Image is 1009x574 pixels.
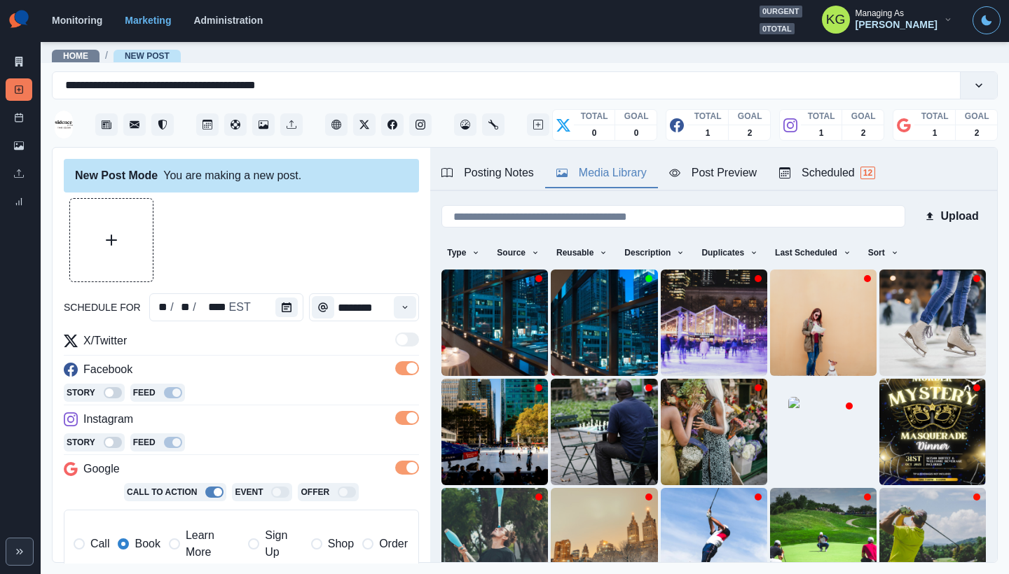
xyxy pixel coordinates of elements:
[779,164,875,181] div: Scheduled
[280,113,303,136] button: Uploads
[52,48,181,63] nav: breadcrumb
[921,110,949,122] p: TOTAL
[83,332,127,349] p: X/Twitter
[973,6,1001,34] button: Toggle Mode
[441,164,534,181] div: Posting Notes
[64,159,419,192] div: You are making a new post.
[811,6,964,34] button: Managing As[PERSON_NAME]
[454,113,476,136] button: Dashboard
[63,51,88,61] a: Home
[394,296,416,318] button: Time
[808,110,835,122] p: TOTAL
[90,535,110,552] span: Call
[67,386,95,399] p: Story
[748,127,753,139] p: 2
[196,113,219,136] button: Post Schedule
[186,527,240,561] span: Learn More
[381,113,404,136] button: Facebook
[6,134,32,157] a: Media Library
[83,411,133,428] p: Instagram
[312,296,334,318] button: Time
[917,202,986,230] button: Upload
[861,127,866,139] p: 2
[696,241,764,264] button: Duplicates
[551,241,613,264] button: Reusable
[879,379,986,485] img: uful749jd4hlvm11hxuw
[193,15,263,26] a: Administration
[581,110,608,122] p: TOTAL
[6,162,32,185] a: Uploads
[624,110,649,122] p: GOAL
[6,538,34,566] button: Expand
[441,379,548,485] img: ui3l9kq1ysnyc5jsszsi
[933,127,938,139] p: 1
[105,48,108,63] span: /
[619,241,690,264] button: Description
[198,299,228,316] div: schedule for
[153,299,170,316] div: schedule for
[851,110,876,122] p: GOAL
[441,269,548,376] img: vqxq6o9vfye8qkecywty
[153,299,252,316] div: Date
[491,241,545,264] button: Source
[224,113,247,136] button: Content Pool
[252,113,275,136] button: Media Library
[860,167,875,179] span: 12
[527,113,549,136] a: Create New Post
[64,300,141,315] label: schedule for
[325,113,348,136] button: Client Website
[863,241,905,264] button: Sort
[856,8,904,18] div: Managing As
[6,78,32,101] a: New Post
[770,269,877,376] img: kw5spkue1337rmzsdyvp
[409,113,432,136] a: Instagram
[879,269,986,376] img: bzq0op4xfp4wbglk7raq
[191,299,197,316] div: /
[55,111,73,139] img: 1506159289604456
[965,110,989,122] p: GOAL
[83,361,132,378] p: Facebook
[309,293,419,321] input: Select Time
[769,241,857,264] button: Last Scheduled
[175,299,192,316] div: schedule for
[694,110,722,122] p: TOTAL
[661,379,767,485] img: tiaabylwrvmqgmfpqh6w
[592,127,597,139] p: 0
[83,461,120,477] p: Google
[301,486,329,498] p: Offer
[826,3,846,36] div: Katrina Gallardo
[482,113,504,136] a: Administration
[125,51,170,61] a: New Post
[75,167,158,184] div: New Post Mode
[151,113,174,136] button: Reviews
[788,397,858,467] img: qbamwr3s0plixgalxtte
[67,436,95,449] p: Story
[760,23,795,35] span: 0 total
[228,299,252,316] div: schedule for
[353,113,376,136] button: Twitter
[760,6,802,17] span: 0 urgent
[551,269,657,376] img: ac2vky9ipasilwgnhgjq
[135,535,160,552] span: Book
[6,106,32,129] a: Post Schedule
[127,486,197,498] p: Call To Action
[265,527,303,561] span: Sign Up
[6,50,32,73] a: Marketing Summary
[309,293,419,321] div: Time
[551,379,657,485] img: deleqyrovvobjo95tpmu
[235,486,263,498] p: Event
[169,299,174,316] div: /
[275,297,298,317] button: schedule for
[123,113,146,136] button: Messages
[819,127,824,139] p: 1
[95,113,118,136] a: Stream
[661,269,767,376] img: ot9gd51qwftjnorvdqqu
[634,127,639,139] p: 0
